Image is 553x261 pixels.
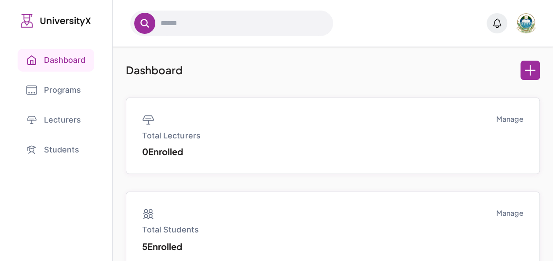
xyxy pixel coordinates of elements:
[21,14,91,28] img: UniversityX
[18,109,95,131] a: Lecturers
[496,114,524,124] a: Manage
[142,130,200,142] p: Total Lecturers
[142,145,200,158] p: 0 Enrolled
[142,224,198,236] p: Total Students
[18,138,95,161] a: Students
[142,239,198,254] p: 5 Enrolled
[496,208,524,218] a: Manage
[126,61,183,80] p: Dashboard
[18,79,95,101] a: Programs
[18,49,94,72] a: Dashboard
